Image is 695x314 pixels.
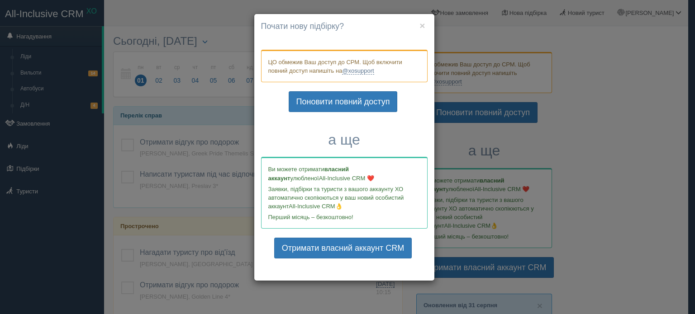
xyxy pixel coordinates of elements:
[261,50,428,82] div: ЦО обмежив Ваш доступ до СРМ. Щоб включити повний доступ напишіть на
[261,21,428,33] h4: Почати нову підбірку?
[419,21,425,30] button: ×
[268,166,349,181] b: власний аккаунт
[319,175,374,182] span: All-Inclusive CRM ❤️
[268,213,420,221] p: Перший місяць – безкоштовно!
[268,165,420,182] p: Ви можете отримати улюбленої
[342,67,374,75] a: @xosupport
[268,185,420,211] p: Заявки, підбірки та туристи з вашого аккаунту ХО автоматично скопіюються у ваш новий особистий ак...
[289,91,398,112] a: Поновити повний доступ
[274,238,412,258] a: Отримати власний аккаунт CRM
[261,132,428,148] h3: а ще
[289,203,343,210] span: All-Inclusive CRM👌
